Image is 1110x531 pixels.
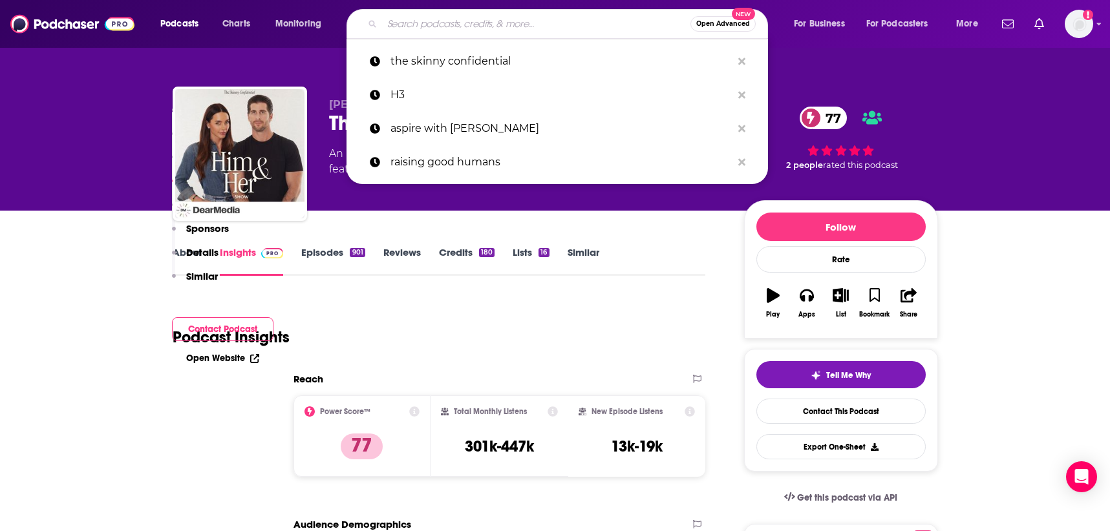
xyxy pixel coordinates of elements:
span: 77 [813,107,848,129]
button: open menu [858,14,947,34]
a: Lists16 [513,246,549,276]
div: Open Intercom Messenger [1066,461,1097,492]
button: Apps [790,280,824,326]
h2: Total Monthly Listens [454,407,527,416]
h2: Reach [294,373,323,385]
span: 2 people [786,160,823,170]
p: raising good humans [390,145,732,179]
span: rated this podcast [823,160,898,170]
img: The Skinny Confidential Him & Her Show [175,89,304,218]
a: Similar [568,246,599,276]
div: List [836,311,846,318]
span: For Podcasters [866,15,928,33]
p: Similar [186,270,218,282]
div: 180 [479,248,495,257]
h2: Power Score™ [320,407,370,416]
button: tell me why sparkleTell Me Why [756,361,926,388]
a: H3 [347,78,768,112]
button: Details [172,246,219,270]
span: Get this podcast via API [797,492,897,503]
a: Open Website [186,353,259,364]
a: aspire with [PERSON_NAME] [347,112,768,145]
span: New [732,8,755,20]
a: Reviews [383,246,421,276]
div: Bookmark [859,311,890,318]
button: open menu [947,14,994,34]
p: aspire with emma [390,112,732,145]
a: Education [346,147,401,160]
img: Podchaser - Follow, Share and Rate Podcasts [10,12,134,36]
span: Monitoring [275,15,321,33]
img: User Profile [1065,10,1093,38]
p: 77 [341,433,383,459]
span: [PERSON_NAME] & [PERSON_NAME] / Dear Media [329,98,601,110]
button: Contact Podcast [172,317,273,341]
div: Search podcasts, credits, & more... [359,9,780,39]
a: Credits180 [439,246,495,276]
div: Rate [756,246,926,273]
p: Details [186,246,219,258]
h3: 301k-447k [465,437,534,456]
button: open menu [151,14,215,34]
div: 77 2 peoplerated this podcast [744,98,938,178]
span: More [956,15,978,33]
a: Contact This Podcast [756,399,926,424]
span: Tell Me Why [826,370,871,380]
a: Show notifications dropdown [997,13,1019,35]
div: 901 [350,248,365,257]
p: H3 [390,78,732,112]
input: Search podcasts, credits, & more... [382,14,690,34]
span: Podcasts [160,15,198,33]
svg: Add a profile image [1083,10,1093,20]
a: Show notifications dropdown [1029,13,1049,35]
button: Bookmark [858,280,891,326]
div: Share [900,311,917,318]
div: 16 [539,248,549,257]
a: Charts [214,14,258,34]
h3: 13k-19k [611,437,663,456]
button: Open AdvancedNew [690,16,756,32]
div: Apps [798,311,815,318]
button: Follow [756,213,926,241]
button: Share [891,280,925,326]
button: Show profile menu [1065,10,1093,38]
img: tell me why sparkle [811,370,821,380]
div: Play [766,311,780,318]
button: open menu [785,14,861,34]
a: 77 [800,107,848,129]
a: the skinny confidential [347,45,768,78]
span: For Business [794,15,845,33]
h2: New Episode Listens [592,407,663,416]
span: featuring [329,161,692,177]
span: Charts [222,15,250,33]
button: Similar [172,270,218,294]
button: List [824,280,857,326]
h2: Audience Demographics [294,518,411,530]
p: the skinny confidential [390,45,732,78]
a: Episodes901 [301,246,365,276]
button: Play [756,280,790,326]
span: Open Advanced [696,21,750,27]
span: Logged in as kate.duboisARM [1065,10,1093,38]
a: Get this podcast via API [774,482,908,514]
div: An podcast [329,146,692,177]
button: open menu [266,14,338,34]
button: Export One-Sheet [756,434,926,459]
a: raising good humans [347,145,768,179]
